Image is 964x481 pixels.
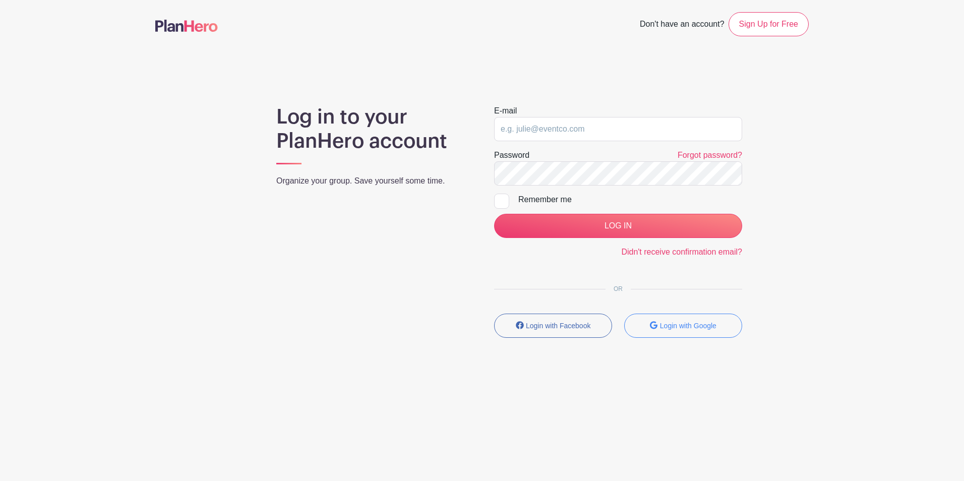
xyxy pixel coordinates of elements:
img: logo-507f7623f17ff9eddc593b1ce0a138ce2505c220e1c5a4e2b4648c50719b7d32.svg [155,20,218,32]
label: Password [494,149,529,161]
span: OR [606,285,631,292]
span: Don't have an account? [640,14,725,36]
input: e.g. julie@eventco.com [494,117,742,141]
button: Login with Facebook [494,314,612,338]
button: Login with Google [624,314,742,338]
div: Remember me [518,194,742,206]
a: Didn't receive confirmation email? [621,248,742,256]
small: Login with Google [660,322,716,330]
small: Login with Facebook [526,322,590,330]
a: Sign Up for Free [729,12,809,36]
label: E-mail [494,105,517,117]
h1: Log in to your PlanHero account [276,105,470,153]
p: Organize your group. Save yourself some time. [276,175,470,187]
a: Forgot password? [678,151,742,159]
input: LOG IN [494,214,742,238]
